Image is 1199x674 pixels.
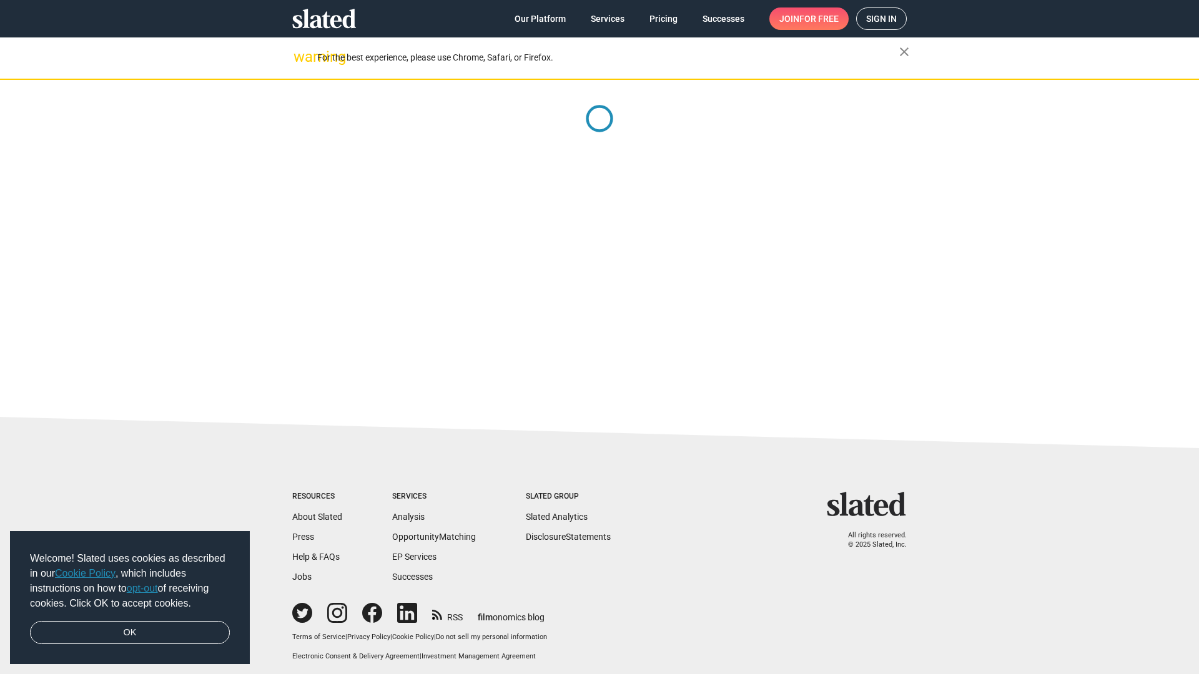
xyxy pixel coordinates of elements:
[591,7,624,30] span: Services
[526,492,611,502] div: Slated Group
[526,512,588,522] a: Slated Analytics
[422,652,536,660] a: Investment Management Agreement
[866,8,897,29] span: Sign in
[505,7,576,30] a: Our Platform
[392,552,437,562] a: EP Services
[693,7,754,30] a: Successes
[799,7,839,30] span: for free
[30,621,230,645] a: dismiss cookie message
[317,49,899,66] div: For the best experience, please use Chrome, Safari, or Firefox.
[292,512,342,522] a: About Slated
[292,492,342,502] div: Resources
[392,512,425,522] a: Analysis
[292,572,312,582] a: Jobs
[897,44,912,59] mat-icon: close
[392,532,476,542] a: OpportunityMatching
[390,633,392,641] span: |
[581,7,634,30] a: Services
[127,583,158,593] a: opt-out
[515,7,566,30] span: Our Platform
[779,7,839,30] span: Join
[835,531,907,549] p: All rights reserved. © 2025 Slated, Inc.
[392,492,476,502] div: Services
[392,572,433,582] a: Successes
[420,652,422,660] span: |
[30,551,230,611] span: Welcome! Slated uses cookies as described in our , which includes instructions on how to of recei...
[769,7,849,30] a: Joinfor free
[526,532,611,542] a: DisclosureStatements
[292,552,340,562] a: Help & FAQs
[434,633,436,641] span: |
[703,7,744,30] span: Successes
[292,652,420,660] a: Electronic Consent & Delivery Agreement
[649,7,678,30] span: Pricing
[478,602,545,623] a: filmonomics blog
[292,633,345,641] a: Terms of Service
[10,531,250,665] div: cookieconsent
[392,633,434,641] a: Cookie Policy
[292,532,314,542] a: Press
[436,633,547,642] button: Do not sell my personal information
[432,604,463,623] a: RSS
[55,568,116,579] a: Cookie Policy
[345,633,347,641] span: |
[856,7,907,30] a: Sign in
[347,633,390,641] a: Privacy Policy
[294,49,308,64] mat-icon: warning
[639,7,688,30] a: Pricing
[478,612,493,622] span: film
